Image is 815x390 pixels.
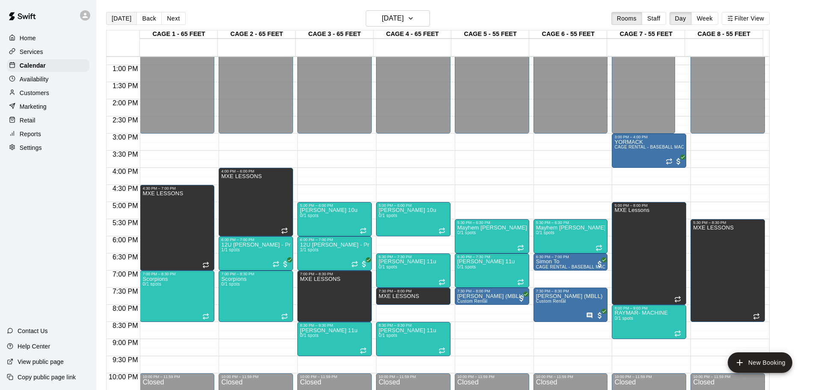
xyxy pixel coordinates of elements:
div: CAGE 6 - 55 FEET [529,30,607,39]
div: CAGE 5 - 55 FEET [451,30,529,39]
span: 2:30 PM [110,116,140,124]
span: 0/1 spots filled [379,265,397,269]
span: Recurring event [351,261,358,268]
button: [DATE] [366,10,430,27]
svg: Has notes [586,312,593,319]
button: Next [161,12,185,25]
button: Staff [642,12,666,25]
span: Recurring event [596,244,602,251]
span: 5:00 PM [110,202,140,209]
div: 6:30 PM – 7:00 PM: CAGE RENTAL - BASEBALL MACHINE [533,253,608,271]
p: Home [20,34,36,42]
p: Availability [20,75,49,83]
span: Recurring event [439,227,445,234]
button: Rooms [611,12,642,25]
div: 10:00 PM – 11:59 PM [536,375,605,379]
div: 7:30 PM – 8:00 PM [379,289,448,293]
a: Marketing [7,100,89,113]
a: Settings [7,141,89,154]
div: 5:30 PM – 6:30 PM [536,220,605,225]
span: 0/1 spots filled [300,213,319,218]
div: 6:00 PM – 7:00 PM: 12U Guss - Practice [219,236,293,271]
div: 10:00 PM – 11:59 PM [379,375,448,379]
p: Services [20,48,43,56]
span: 0/1 spots filled [142,282,161,286]
span: 1:30 PM [110,82,140,89]
div: 10:00 PM – 11:59 PM [142,375,212,379]
span: Recurring event [666,158,673,165]
span: 10:00 PM [107,373,140,381]
span: 6:00 PM [110,236,140,244]
button: Week [691,12,718,25]
div: 5:00 PM – 8:00 PM [614,203,684,208]
div: 7:30 PM – 8:00 PM [457,289,527,293]
div: Availability [7,73,89,86]
div: 5:30 PM – 6:30 PM: Mayhem Galligan 8u [533,219,608,253]
div: 6:00 PM – 7:00 PM: 12U Guss - Practice [297,236,372,271]
div: 3:00 PM – 4:00 PM [614,135,684,139]
div: 7:00 PM – 8:30 PM: Scorpions [219,271,293,322]
div: 5:00 PM – 6:00 PM [379,203,448,208]
span: 0/1 spots filled [300,333,319,338]
p: Retail [20,116,36,125]
div: 4:30 PM – 7:00 PM [142,186,212,191]
div: 6:30 PM – 7:30 PM: Mayhem Berman 11u [455,253,529,288]
div: 4:30 PM – 7:00 PM: MXE LESSONS [140,185,214,271]
div: 7:30 PM – 8:00 PM: Sara Rotjan (MBLL) [455,288,529,305]
span: Custom Rental [457,299,487,304]
span: 1/1 spots filled [221,247,240,252]
span: All customers have paid [674,157,683,166]
div: 6:30 PM – 7:00 PM [536,255,605,259]
div: 8:00 PM – 9:00 PM: RAYMAR- MACHINE [612,305,686,339]
p: Marketing [20,102,47,111]
div: 7:00 PM – 8:30 PM [142,272,212,276]
div: CAGE 1 - 65 FEET [140,30,218,39]
div: 7:00 PM – 8:30 PM [221,272,290,276]
button: [DATE] [106,12,137,25]
span: Custom Rental [536,299,566,304]
div: 5:30 PM – 6:30 PM [457,220,527,225]
div: 8:30 PM – 9:30 PM [379,323,448,327]
span: 5:30 PM [110,219,140,226]
div: 7:00 PM – 8:30 PM [300,272,369,276]
p: Copy public page link [18,373,76,381]
div: 10:00 PM – 11:59 PM [614,375,684,379]
span: 4:30 PM [110,185,140,192]
p: Help Center [18,342,50,351]
div: 5:00 PM – 6:00 PM: Mayhem Rinella 10u [376,202,450,236]
a: Home [7,32,89,45]
span: 0/1 spots filled [614,316,633,321]
span: Recurring event [273,261,279,268]
div: 6:30 PM – 7:30 PM: Mayhem Berman 11u [376,253,450,288]
div: 8:00 PM – 9:00 PM [614,306,684,310]
a: Calendar [7,59,89,72]
span: Recurring event [517,279,524,286]
div: 7:30 PM – 8:30 PM: Sara Rotjan (MBLL) [533,288,608,322]
div: 6:30 PM – 7:30 PM [457,255,527,259]
div: 7:30 PM – 8:30 PM [536,289,605,293]
span: 1:00 PM [110,65,140,72]
a: Services [7,45,89,58]
span: 7:30 PM [110,288,140,295]
span: Recurring event [439,347,445,354]
span: 0/1 spots filled [457,230,476,235]
span: 0/1 spots filled [221,282,240,286]
a: Retail [7,114,89,127]
span: Recurring event [202,262,209,268]
p: Contact Us [18,327,48,335]
span: Recurring event [517,244,524,251]
div: CAGE 2 - 65 FEET [218,30,296,39]
div: 10:00 PM – 11:59 PM [693,375,762,379]
span: 4:00 PM [110,168,140,175]
div: 10:00 PM – 11:59 PM [300,375,369,379]
span: 1/1 spots filled [300,247,319,252]
div: 5:00 PM – 6:00 PM: Mayhem Rinella 10u [297,202,372,236]
a: Customers [7,86,89,99]
span: 9:00 PM [110,339,140,346]
a: Reports [7,128,89,140]
span: All customers have paid [360,260,368,268]
button: Day [670,12,692,25]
